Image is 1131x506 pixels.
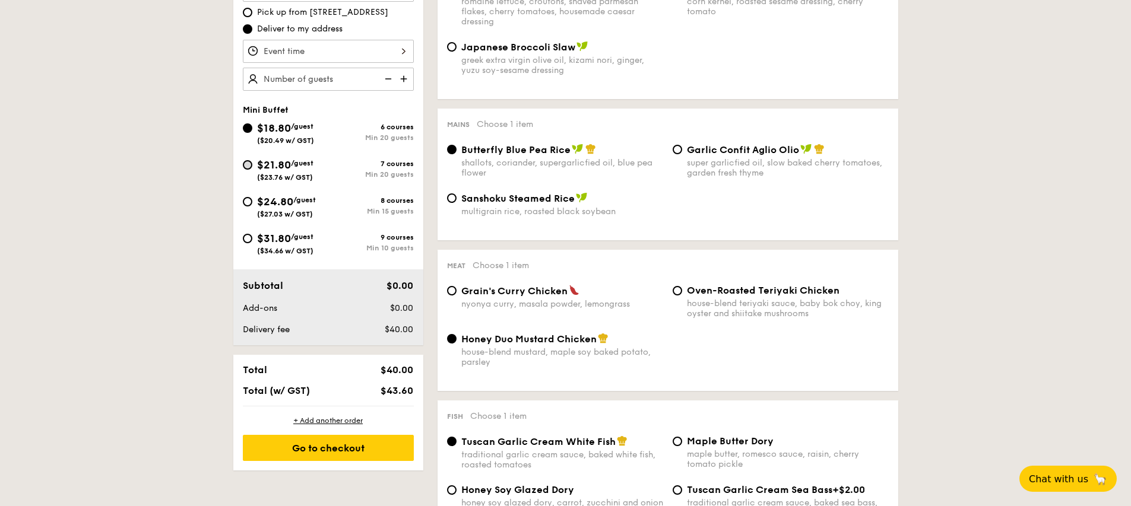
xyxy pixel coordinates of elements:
[257,23,343,35] span: Deliver to my address
[328,233,414,241] div: 9 courses
[1029,473,1088,485] span: Chat with us
[461,206,663,217] div: multigrain rice, roasted black soybean
[291,122,313,131] span: /guest
[461,484,574,495] span: Honey Soy Glazed Dory
[687,285,839,296] span: Oven-Roasted Teriyaki Chicken
[243,385,310,396] span: Total (w/ GST)
[673,485,682,495] input: Tuscan Garlic Cream Sea Bass+$2.00traditional garlic cream sauce, baked sea bass, roasted tomato
[470,411,527,421] span: Choose 1 item
[687,449,889,469] div: maple butter, romesco sauce, raisin, cherry tomato pickle
[617,435,628,446] img: icon-chef-hat.a58ddaea.svg
[673,286,682,295] input: Oven-Roasted Teriyaki Chickenhouse-blend teriyaki sauce, baby bok choy, king oyster and shiitake ...
[576,192,588,203] img: icon-vegan.f8ff3823.svg
[461,436,616,447] span: Tuscan Garlic Cream White Fish
[293,196,316,204] span: /guest
[243,280,283,291] span: Subtotal
[477,119,533,129] span: Choose 1 item
[243,303,277,313] span: Add-ons
[243,40,414,63] input: Event time
[386,280,413,291] span: $0.00
[257,210,313,218] span: ($27.03 w/ GST)
[447,193,457,203] input: Sanshoku Steamed Ricemultigrain rice, roasted black soybean
[385,324,413,335] span: $40.00
[673,437,682,446] input: Maple Butter Dorymaple butter, romesco sauce, raisin, cherry tomato pickle
[473,260,529,270] span: Choose 1 item
[572,144,584,154] img: icon-vegan.f8ff3823.svg
[461,299,663,309] div: nyonya curry, masala powder, lemongrass
[257,122,291,135] span: $18.80
[800,144,812,154] img: icon-vegan.f8ff3823.svg
[257,173,313,182] span: ($23.76 w/ GST)
[328,207,414,215] div: Min 15 guests
[687,158,889,178] div: super garlicfied oil, slow baked cherry tomatoes, garden fresh thyme
[390,303,413,313] span: $0.00
[447,42,457,52] input: Japanese Broccoli Slawgreek extra virgin olive oil, kizami nori, ginger, yuzu soy-sesame dressing
[396,68,414,90] img: icon-add.58712e84.svg
[328,196,414,205] div: 8 courses
[243,105,289,115] span: Mini Buffet
[447,286,457,295] input: Grain's Curry Chickennyonya curry, masala powder, lemongrass
[569,285,579,295] img: icon-spicy.37a8142b.svg
[243,123,252,133] input: $18.80/guest($20.49 w/ GST)6 coursesMin 20 guests
[243,8,252,17] input: Pick up from [STREET_ADDRESS]
[447,437,457,446] input: Tuscan Garlic Cream White Fishtraditional garlic cream sauce, baked white fish, roasted tomatoes
[447,334,457,343] input: Honey Duo Mustard Chickenhouse-blend mustard, maple soy baked potato, parsley
[687,144,799,155] span: Garlic Confit Aglio Olio
[687,484,832,495] span: Tuscan Garlic Cream Sea Bass
[673,145,682,154] input: Garlic Confit Aglio Oliosuper garlicfied oil, slow baked cherry tomatoes, garden fresh thyme
[461,144,571,155] span: Butterfly Blue Pea Rice
[585,144,596,154] img: icon-chef-hat.a58ddaea.svg
[461,347,663,367] div: house-blend mustard, maple soy baked potato, parsley
[461,55,663,75] div: greek extra virgin olive oil, kizami nori, ginger, yuzu soy-sesame dressing
[257,247,313,255] span: ($34.66 w/ GST)
[243,68,414,91] input: Number of guests
[447,485,457,495] input: Honey Soy Glazed Doryhoney soy glazed dory, carrot, zucchini and onion
[1093,472,1107,486] span: 🦙
[328,244,414,252] div: Min 10 guests
[257,195,293,208] span: $24.80
[598,333,609,343] img: icon-chef-hat.a58ddaea.svg
[447,412,463,421] span: Fish
[243,160,252,170] input: $21.80/guest($23.76 w/ GST)7 coursesMin 20 guests
[447,262,465,270] span: Meat
[461,285,568,297] span: Grain's Curry Chicken
[461,450,663,470] div: traditional garlic cream sauce, baked white fish, roasted tomatoes
[291,233,313,241] span: /guest
[328,133,414,142] div: Min 20 guests
[687,435,774,447] span: Maple Butter Dory
[328,170,414,179] div: Min 20 guests
[378,68,396,90] img: icon-reduce.1d2dbef1.svg
[328,160,414,168] div: 7 courses
[687,298,889,319] div: house-blend teriyaki sauce, baby bok choy, king oyster and shiitake mushrooms
[243,324,290,335] span: Delivery fee
[381,364,413,375] span: $40.00
[461,158,663,178] div: shallots, coriander, supergarlicfied oil, blue pea flower
[243,197,252,206] input: $24.80/guest($27.03 w/ GST)8 coursesMin 15 guests
[381,385,413,396] span: $43.60
[814,144,825,154] img: icon-chef-hat.a58ddaea.svg
[576,41,588,52] img: icon-vegan.f8ff3823.svg
[447,145,457,154] input: Butterfly Blue Pea Riceshallots, coriander, supergarlicfied oil, blue pea flower
[257,232,291,245] span: $31.80
[243,24,252,34] input: Deliver to my address
[243,364,267,375] span: Total
[243,435,414,461] div: Go to checkout
[1019,466,1117,492] button: Chat with us🦙
[328,123,414,131] div: 6 courses
[243,416,414,425] div: + Add another order
[461,333,597,345] span: Honey Duo Mustard Chicken
[461,193,575,204] span: Sanshoku Steamed Rice
[832,484,865,495] span: +$2.00
[257,7,388,18] span: Pick up from [STREET_ADDRESS]
[461,42,575,53] span: Japanese Broccoli Slaw
[257,158,291,171] span: $21.80
[447,120,470,129] span: Mains
[257,136,314,145] span: ($20.49 w/ GST)
[243,234,252,243] input: $31.80/guest($34.66 w/ GST)9 coursesMin 10 guests
[291,159,313,167] span: /guest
